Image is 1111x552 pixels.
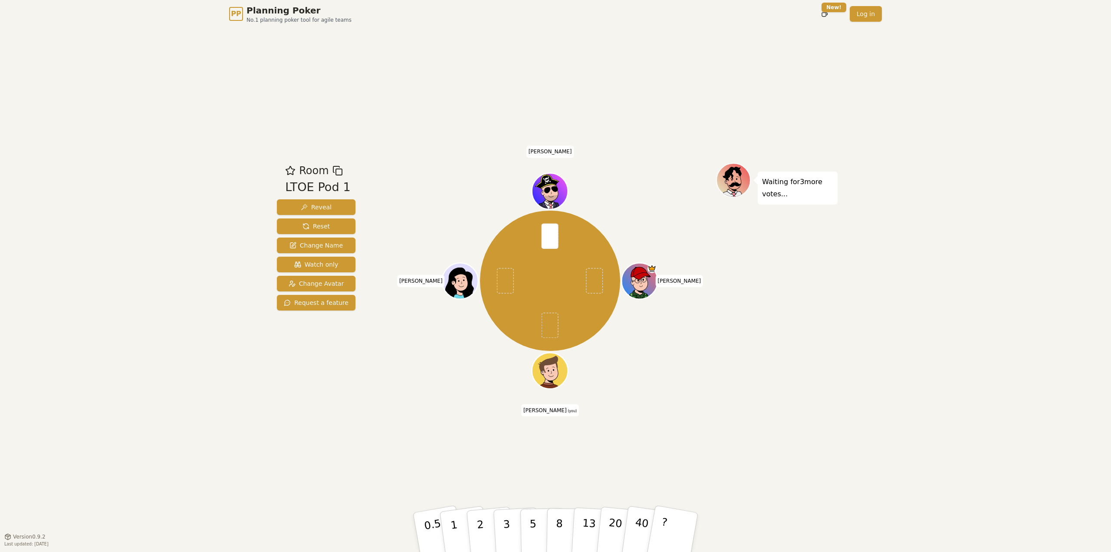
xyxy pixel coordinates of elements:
span: Click to change your name [397,275,445,287]
a: PPPlanning PokerNo.1 planning poker tool for agile teams [229,4,352,23]
span: PP [231,9,241,19]
span: Click to change your name [655,275,703,287]
span: Reset [302,222,330,231]
button: Watch only [277,257,355,272]
span: Request a feature [284,298,348,307]
span: Planning Poker [247,4,352,17]
span: Reveal [301,203,332,212]
span: No.1 planning poker tool for agile teams [247,17,352,23]
button: Version0.9.2 [4,533,46,540]
div: New! [822,3,846,12]
span: (you) [567,409,577,413]
span: Click to change your name [526,145,574,158]
a: Log in [850,6,882,22]
button: Add as favourite [285,163,296,178]
button: Reset [277,218,355,234]
div: LTOE Pod 1 [285,178,351,196]
button: Click to change your avatar [533,354,567,387]
span: Jim is the host [648,264,657,273]
button: New! [817,6,832,22]
button: Request a feature [277,295,355,311]
p: Waiting for 3 more votes... [762,176,833,200]
span: Watch only [294,260,339,269]
span: Change Avatar [289,279,344,288]
span: Last updated: [DATE] [4,542,49,546]
span: Version 0.9.2 [13,533,46,540]
button: Reveal [277,199,355,215]
span: Room [299,163,329,178]
span: Click to change your name [521,404,579,416]
span: Change Name [289,241,343,250]
button: Change Name [277,238,355,253]
button: Change Avatar [277,276,355,291]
